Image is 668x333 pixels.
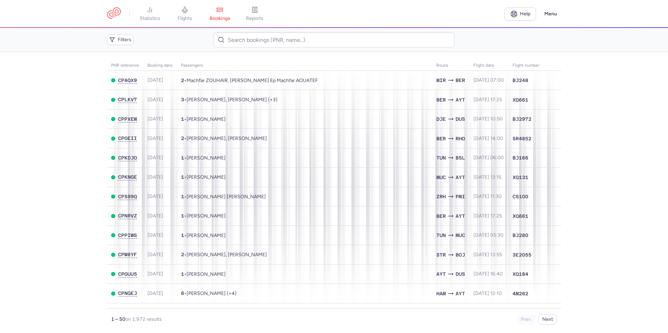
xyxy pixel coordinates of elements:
span: [DATE] [147,155,163,161]
span: TUN [436,154,446,162]
span: BJ248 [513,77,528,84]
span: CPNRVZ [118,213,137,219]
span: [DATE] 16:40 [473,271,503,277]
input: Search bookings (PNR, name...) [213,32,454,47]
button: Prev. [517,314,536,325]
span: Feros AFZALI, Inna ZHOVNIR, Maria WINZER, Samira AFZALI, Emilia Aliya AFZALI, Diana Anisa AFZALI [187,290,237,296]
span: 1 [181,213,184,219]
span: CPPXEW [118,116,137,122]
span: Noura HINCKER [187,155,226,161]
button: CPW8YF [118,252,137,258]
span: Tatiana PYKHOVA, Rene Rainer Moritz BOSCH, Ekaterina BOSCH, Lev Edward Peter BOSCH, Maxim Ludwig ... [187,97,277,103]
span: CPKNGE [118,174,137,180]
span: 2 [181,135,184,141]
a: statistics [132,6,167,22]
span: 2 [181,77,184,83]
span: • [181,77,318,83]
span: • [181,97,277,103]
span: on 1,972 results [125,316,162,322]
span: 1 [181,232,184,238]
span: [DATE] 07:00 [473,77,504,83]
span: [DATE] [147,213,163,219]
button: CPKDJO [118,155,137,161]
span: Valeriia BORODAI [187,271,226,277]
a: flights [167,6,202,22]
span: Aziz BENALI [187,232,226,238]
span: [DATE] [147,97,163,103]
th: PNR reference [107,60,143,71]
span: BER [456,76,465,84]
span: CPPIWS [118,232,137,238]
span: AYT [436,270,446,278]
span: [DATE] [147,271,163,277]
span: [DATE] [147,252,163,258]
span: TUN [436,231,446,239]
span: statistics [140,15,160,22]
th: Booking date [143,60,177,71]
span: DJE [436,115,446,123]
span: XQ131 [513,174,528,181]
button: Filters [107,35,133,45]
span: SR4852 [513,135,531,142]
span: ZRH [436,193,446,200]
span: • [181,213,226,219]
span: • [181,252,267,258]
span: [DATE] [147,77,163,83]
span: [DATE] [147,116,163,122]
button: Menu [540,7,561,21]
span: CPGEII [118,135,137,141]
button: CPPIWS [118,232,137,238]
span: XQ184 [513,271,528,277]
span: • [181,135,267,141]
span: CPAQX9 [118,77,137,83]
button: CPGUU5 [118,271,137,277]
span: flights [177,15,192,22]
span: PMI [456,193,465,200]
span: CPGUU5 [118,271,137,277]
button: Next [538,314,557,325]
span: BER [436,212,446,220]
span: BSL [456,154,465,162]
span: [DATE] 17:25 [473,213,502,219]
span: Machfar ZOUHAIR, Omrane Ep Machfar AOUATEF [187,77,318,83]
th: Passengers [177,60,432,71]
span: [DATE] 06:00 [473,155,504,161]
span: CPS99Q [118,194,137,199]
span: [DATE] [147,135,163,141]
span: Henriette GUSTKE, Danny SEBEKOW [187,135,267,141]
span: 1 [181,116,184,122]
span: CS100 [513,193,528,200]
span: HAM [436,290,446,297]
span: CPLKV7 [118,97,137,102]
span: [DATE] [147,174,163,180]
span: [DATE] [147,232,163,238]
span: BOJ [456,251,465,259]
span: • [181,155,226,161]
button: CPAQX9 [118,77,137,83]
span: • [181,194,266,200]
span: Bernd GOOSSENS [187,116,226,122]
span: MIR [436,76,446,84]
span: • [181,232,226,238]
span: [DATE] 14:00 [473,135,503,141]
span: [DATE] 10:50 [473,116,503,122]
span: Bedia HAN [187,213,226,219]
button: CPLKV7 [118,97,137,103]
span: MUC [456,231,465,239]
th: flight date [469,60,508,71]
span: • [181,116,226,122]
span: BER [436,135,446,142]
span: Marin JIVKOV, Naska JIVKOVA [187,252,267,258]
span: DUS [456,270,465,278]
span: [DATE] 05:30 [473,232,503,238]
span: AYT [456,290,465,297]
span: [DATE] 17:25 [473,97,502,103]
span: reports [246,15,263,22]
span: BJ2972 [513,116,531,123]
span: BJ166 [513,154,528,161]
span: AYT [456,212,465,220]
span: [DATE] 12:10 [473,290,502,296]
span: 6 [181,290,184,296]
